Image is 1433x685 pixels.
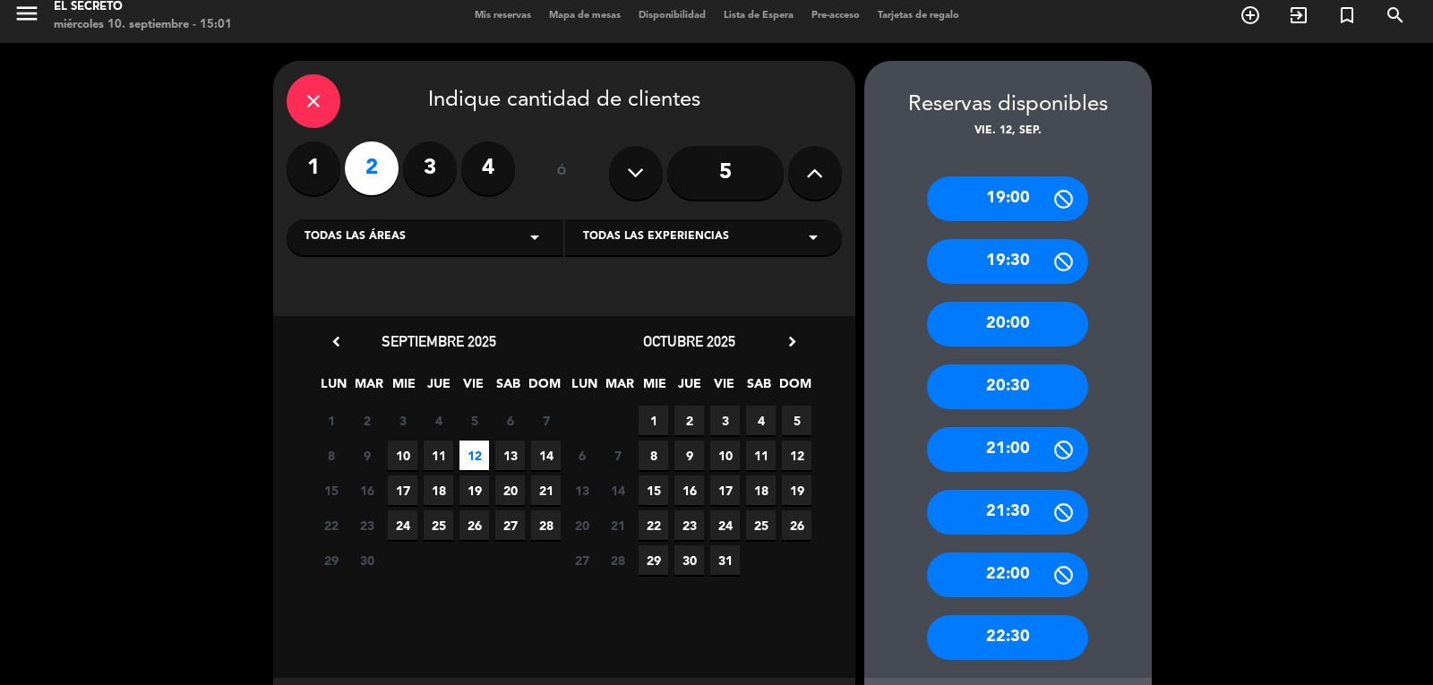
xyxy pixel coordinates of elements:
[746,510,776,540] span: 25
[639,441,668,470] span: 8
[1385,4,1406,26] i: search
[424,510,453,540] span: 25
[864,123,1152,141] div: vie. 12, sep.
[927,552,1088,597] div: 22:00
[570,373,599,403] span: LUN
[603,545,632,575] span: 28
[639,510,668,540] span: 22
[524,227,545,248] i: arrow_drop_down
[802,227,824,248] i: arrow_drop_down
[782,406,811,435] span: 5
[583,228,729,246] span: Todas las experiencias
[389,373,418,403] span: MIE
[567,441,596,470] span: 6
[459,475,489,505] span: 19
[319,373,348,403] span: LUN
[316,545,346,575] span: 29
[352,510,382,540] span: 23
[352,475,382,505] span: 16
[643,332,735,350] span: octubre 2025
[927,239,1088,284] div: 19:30
[459,373,488,403] span: VIE
[1336,4,1358,26] i: turned_in_not
[316,510,346,540] span: 22
[710,406,740,435] span: 3
[495,406,525,435] span: 6
[927,615,1088,660] div: 22:30
[403,141,457,195] label: 3
[466,11,540,21] span: Mis reservas
[54,16,232,34] div: miércoles 10. septiembre - 15:01
[424,475,453,505] span: 18
[352,441,382,470] span: 9
[639,545,668,575] span: 29
[424,441,453,470] span: 11
[382,332,496,350] span: septiembre 2025
[746,441,776,470] span: 11
[927,427,1088,472] div: 21:00
[540,11,630,21] span: Mapa de mesas
[531,441,561,470] span: 14
[710,441,740,470] span: 10
[461,141,515,195] label: 4
[388,510,417,540] span: 24
[327,332,346,351] i: chevron_left
[674,406,704,435] span: 2
[459,441,489,470] span: 12
[802,11,869,21] span: Pre-acceso
[710,510,740,540] span: 24
[388,406,417,435] span: 3
[603,441,632,470] span: 7
[352,545,382,575] span: 30
[744,373,774,403] span: SAB
[345,141,399,195] label: 2
[495,475,525,505] span: 20
[639,373,669,403] span: MIE
[779,373,809,403] span: DOM
[746,475,776,505] span: 18
[603,510,632,540] span: 21
[531,510,561,540] span: 28
[287,74,842,128] div: Indique cantidad de clientes
[927,302,1088,347] div: 20:00
[528,373,558,403] span: DOM
[388,475,417,505] span: 17
[630,11,715,21] span: Disponibilidad
[715,11,802,21] span: Lista de Espera
[709,373,739,403] span: VIE
[305,228,406,246] span: Todas las áreas
[674,441,704,470] span: 9
[493,373,523,403] span: SAB
[927,176,1088,221] div: 19:00
[352,406,382,435] span: 2
[1288,4,1309,26] i: exit_to_app
[459,406,489,435] span: 5
[710,475,740,505] span: 17
[605,373,634,403] span: MAR
[287,141,340,195] label: 1
[927,490,1088,535] div: 21:30
[927,364,1088,409] div: 20:30
[782,441,811,470] span: 12
[783,332,802,351] i: chevron_right
[567,475,596,505] span: 13
[495,510,525,540] span: 27
[316,475,346,505] span: 15
[531,475,561,505] span: 21
[782,510,811,540] span: 26
[746,406,776,435] span: 4
[869,11,968,21] span: Tarjetas de regalo
[459,510,489,540] span: 26
[1240,4,1261,26] i: add_circle_outline
[674,545,704,575] span: 30
[316,406,346,435] span: 1
[354,373,383,403] span: MAR
[639,406,668,435] span: 1
[424,406,453,435] span: 4
[864,88,1152,123] div: Reservas disponibles
[674,510,704,540] span: 23
[531,406,561,435] span: 7
[388,441,417,470] span: 10
[316,441,346,470] span: 8
[424,373,453,403] span: JUE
